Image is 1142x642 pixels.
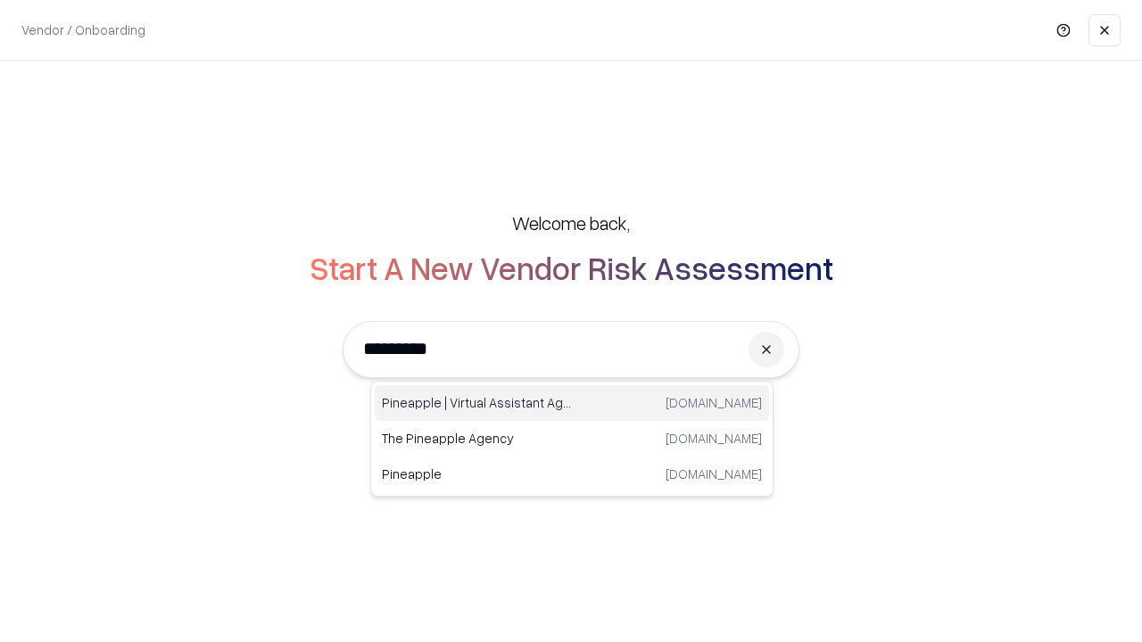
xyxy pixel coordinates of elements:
p: The Pineapple Agency [382,429,572,448]
p: [DOMAIN_NAME] [666,393,762,412]
p: Pineapple | Virtual Assistant Agency [382,393,572,412]
p: Pineapple [382,465,572,483]
p: [DOMAIN_NAME] [666,465,762,483]
p: [DOMAIN_NAME] [666,429,762,448]
h2: Start A New Vendor Risk Assessment [310,250,833,285]
h5: Welcome back, [512,210,630,235]
p: Vendor / Onboarding [21,21,145,39]
div: Suggestions [370,381,774,497]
